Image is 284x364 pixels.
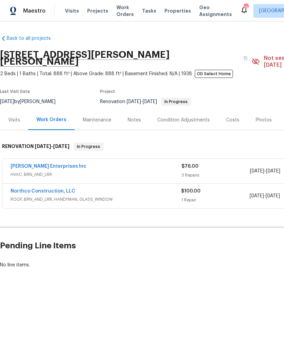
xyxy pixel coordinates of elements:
span: [DATE] [250,169,264,173]
div: 19 [243,4,248,11]
span: [DATE] [127,99,141,104]
span: Work Orders [116,4,134,18]
div: Condition Adjustments [157,117,210,123]
span: ROOF, BRN_AND_LRR, HANDYMAN, GLASS_WINDOW [11,196,181,203]
span: [DATE] [266,194,280,198]
span: [DATE] [35,144,51,149]
span: [DATE] [143,99,157,104]
button: Copy Address [239,52,252,64]
span: Visits [65,7,79,14]
a: [PERSON_NAME] Enterprises Inc [11,164,86,169]
div: Visits [8,117,20,123]
span: Maestro [23,7,46,14]
div: 3 Repairs [182,172,250,179]
span: - [35,144,69,149]
span: $100.00 [181,189,201,194]
span: [DATE] [266,169,280,173]
div: Work Orders [36,116,66,123]
span: Project [100,89,115,94]
div: 1 Repair [181,197,249,203]
span: Geo Assignments [199,4,232,18]
span: In Progress [162,100,190,104]
span: Renovation [100,99,191,104]
span: Projects [87,7,108,14]
span: - [250,168,280,175]
span: OD Select Home [195,70,233,78]
span: Properties [164,7,191,14]
span: [DATE] [250,194,264,198]
div: Maintenance [83,117,111,123]
span: - [250,193,280,199]
div: Costs [226,117,239,123]
span: HVAC, BRN_AND_LRR [11,171,182,178]
h6: RENOVATION [2,143,69,151]
div: Notes [128,117,141,123]
div: Photos [256,117,272,123]
span: [DATE] [53,144,69,149]
span: In Progress [74,143,103,150]
a: Northco Construction, LLC [11,189,75,194]
span: Tasks [142,9,156,13]
span: $76.00 [182,164,199,169]
span: - [127,99,157,104]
